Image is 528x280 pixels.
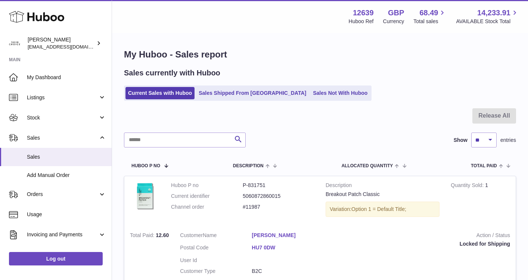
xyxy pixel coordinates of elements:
div: Huboo Ref [349,18,374,25]
span: entries [500,137,516,144]
span: [EMAIL_ADDRESS][DOMAIN_NAME] [28,44,110,50]
a: Current Sales with Huboo [125,87,195,99]
div: Currency [383,18,404,25]
dd: P-831751 [243,182,314,189]
dt: Customer Type [180,268,252,275]
span: Usage [27,211,106,218]
span: Sales [27,134,98,141]
span: Huboo P no [131,164,160,168]
span: Orders [27,191,98,198]
div: Variation: [326,202,440,217]
dd: 5060872860015 [243,193,314,200]
strong: Description [326,182,440,191]
div: Locked for Shipping [335,240,510,248]
strong: Total Paid [130,232,156,240]
strong: 12639 [353,8,374,18]
strong: Quantity Sold [451,182,485,190]
dt: Postal Code [180,244,252,253]
a: Sales Not With Huboo [310,87,370,99]
strong: GBP [388,8,404,18]
dt: Channel order [171,203,243,211]
dd: #11987 [243,203,314,211]
span: Invoicing and Payments [27,231,98,238]
a: Log out [9,252,103,265]
span: 14,233.91 [477,8,510,18]
a: HU7 0DW [252,244,323,251]
span: Sales [27,153,106,161]
span: My Dashboard [27,74,106,81]
dt: Name [180,232,252,241]
span: Stock [27,114,98,121]
dt: User Id [180,257,252,264]
img: admin@skinchoice.com [9,38,20,49]
div: [PERSON_NAME] [28,36,95,50]
img: 126391698654679.jpg [130,182,160,212]
a: [PERSON_NAME] [252,232,323,239]
dt: Huboo P no [171,182,243,189]
span: Option 1 = Default Title; [351,206,406,212]
h2: Sales currently with Huboo [124,68,220,78]
span: Add Manual Order [27,172,106,179]
span: Total sales [413,18,447,25]
span: Listings [27,94,98,101]
span: AVAILABLE Stock Total [456,18,519,25]
span: 68.49 [419,8,438,18]
span: ALLOCATED Quantity [341,164,393,168]
span: Description [233,164,264,168]
dt: Current identifier [171,193,243,200]
span: Customer [180,232,203,238]
a: 14,233.91 AVAILABLE Stock Total [456,8,519,25]
div: Breakout Patch Classic [326,191,440,198]
span: Total paid [471,164,497,168]
td: 1 [445,176,516,226]
dd: B2C [252,268,323,275]
a: Sales Shipped From [GEOGRAPHIC_DATA] [196,87,309,99]
span: 12.60 [156,232,169,238]
a: 68.49 Total sales [413,8,447,25]
strong: Action / Status [335,232,510,241]
h1: My Huboo - Sales report [124,49,516,60]
label: Show [454,137,468,144]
